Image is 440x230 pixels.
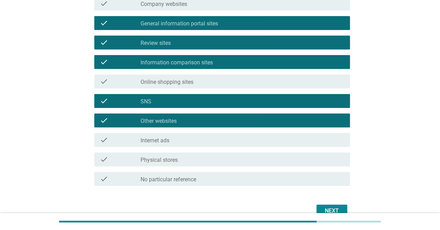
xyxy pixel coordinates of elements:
[141,59,213,66] label: Information comparison sites
[317,205,347,217] button: Next
[100,116,108,125] i: check
[322,207,342,215] div: Next
[100,38,108,47] i: check
[100,97,108,105] i: check
[100,58,108,66] i: check
[141,1,187,8] label: Company websites
[141,157,178,164] label: Physical stores
[141,79,193,86] label: Online shopping sites
[141,98,151,105] label: SNS
[141,40,171,47] label: Review sites
[100,19,108,27] i: check
[141,137,169,144] label: Internet ads
[141,20,218,27] label: General information portal sites
[100,77,108,86] i: check
[100,155,108,164] i: check
[100,136,108,144] i: check
[100,175,108,183] i: check
[141,176,196,183] label: No particular reference
[141,118,177,125] label: Other websites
